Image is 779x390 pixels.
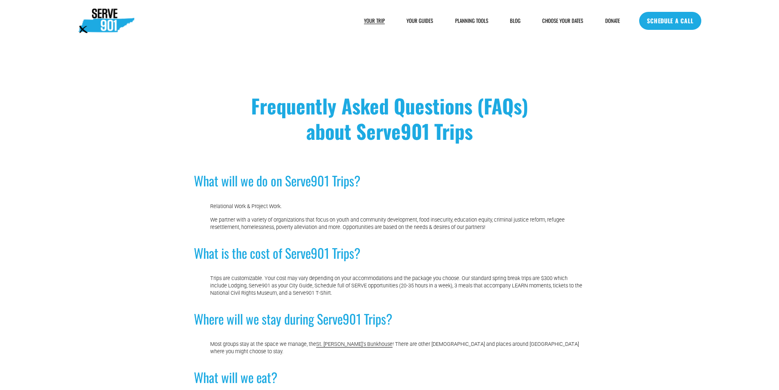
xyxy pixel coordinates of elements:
[406,17,433,25] a: YOUR GUIDES
[210,203,585,210] p: Relational Work & Project Work.
[510,17,521,25] a: BLOG
[210,216,585,231] p: We partner with a variety of organizations that focus on youth and community development, food in...
[210,275,585,297] p: Trips are customizable. Your cost may vary depending on your accommodations and the package you c...
[364,17,385,25] span: YOUR TRIP
[78,9,135,33] img: Serve901
[251,91,528,146] strong: Frequently Asked Questions (FAQs) about Serve901 Trips
[364,17,385,25] a: folder dropdown
[194,244,585,262] h2: What is the cost of Serve901 Trips?
[316,341,393,347] a: St. [PERSON_NAME]'s Bunkhouse
[605,17,620,25] a: DONATE
[639,12,701,30] a: SCHEDULE A CALL
[455,17,488,25] a: folder dropdown
[455,17,488,25] span: PLANNING TOOLS
[194,172,585,189] h2: What will we do on Serve901 Trips?
[542,17,583,25] a: CHOOSE YOUR DATES
[194,368,585,386] h2: What will we eat?
[210,341,585,355] p: Most groups stay at the space we manage, the ! There are other [DEMOGRAPHIC_DATA] and places arou...
[194,310,585,327] h2: Where will we stay during Serve901 Trips?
